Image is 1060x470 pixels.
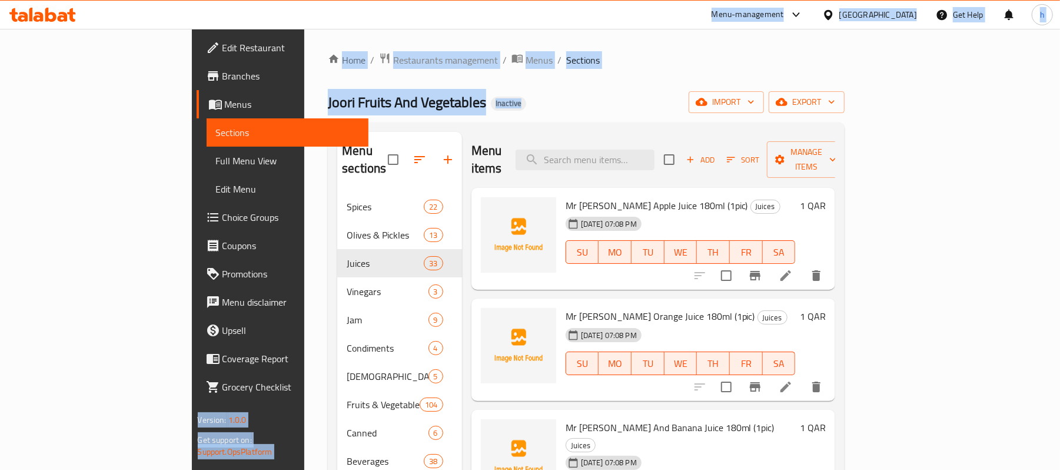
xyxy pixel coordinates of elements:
[424,230,442,241] span: 13
[802,262,830,290] button: delete
[571,355,594,372] span: SU
[337,306,462,334] div: Jam9
[347,313,428,327] span: Jam
[669,244,693,261] span: WE
[197,90,369,118] a: Menus
[222,41,360,55] span: Edit Restaurant
[198,444,273,459] a: Support.OpsPlatform
[197,316,369,345] a: Upsell
[735,355,758,372] span: FR
[516,150,654,170] input: search
[576,457,642,468] span: [DATE] 07:08 PM
[207,147,369,175] a: Full Menu View
[802,373,830,401] button: delete
[702,244,725,261] span: TH
[750,200,780,214] div: Juices
[714,375,739,399] span: Select to update
[198,432,252,448] span: Get support on:
[328,89,486,115] span: Joori Fruits And Vegetables
[347,454,424,468] span: Beverages
[702,355,725,372] span: TH
[741,373,769,401] button: Branch-specific-item
[763,352,796,375] button: SA
[347,341,428,355] span: Condiments
[424,228,443,242] div: items
[800,197,826,214] h6: 1 QAR
[566,307,755,325] span: Mr [PERSON_NAME] Orange Juice 180ml (1pic)
[557,53,561,67] li: /
[603,244,627,261] span: MO
[424,200,443,214] div: items
[491,97,526,111] div: Inactive
[222,69,360,83] span: Branches
[576,219,642,230] span: [DATE] 07:08 PM
[471,142,502,177] h2: Menu items
[429,315,443,326] span: 9
[197,288,369,316] a: Menu disclaimer
[337,334,462,362] div: Condiments4
[599,240,632,264] button: MO
[428,369,443,383] div: items
[730,352,763,375] button: FR
[566,352,599,375] button: SU
[222,380,360,394] span: Grocery Checklist
[800,308,826,325] h6: 1 QAR
[207,175,369,203] a: Edit Menu
[424,258,442,269] span: 33
[778,95,835,110] span: export
[697,240,730,264] button: TH
[636,355,660,372] span: TU
[228,412,247,428] span: 1.0.0
[337,277,462,306] div: Vinegars3
[337,390,462,419] div: Fruits & Vegetables104
[434,145,462,174] button: Add section
[216,125,360,140] span: Sections
[767,141,846,178] button: Manage items
[757,310,787,325] div: Juices
[429,286,443,297] span: 3
[347,256,424,270] span: Juices
[751,200,780,213] span: Juices
[724,151,762,169] button: Sort
[730,240,763,264] button: FR
[689,91,764,113] button: import
[337,249,462,277] div: Juices33
[779,380,793,394] a: Edit menu item
[225,97,360,111] span: Menus
[769,91,845,113] button: export
[337,221,462,249] div: Olives & Pickles13
[428,426,443,440] div: items
[207,118,369,147] a: Sections
[481,308,556,383] img: Mr Juicy Orange Juice 180ml (1pic)
[599,352,632,375] button: MO
[684,153,716,167] span: Add
[197,34,369,62] a: Edit Restaurant
[664,352,697,375] button: WE
[337,193,462,221] div: Spices22
[197,62,369,90] a: Branches
[347,426,428,440] span: Canned
[424,454,443,468] div: items
[566,53,600,67] span: Sections
[222,239,360,253] span: Coupons
[741,262,769,290] button: Branch-specific-item
[347,398,420,412] span: Fruits & Vegetables
[682,151,719,169] button: Add
[776,145,836,174] span: Manage items
[503,53,507,67] li: /
[657,147,682,172] span: Select section
[712,8,784,22] div: Menu-management
[222,295,360,309] span: Menu disclaimer
[379,52,498,68] a: Restaurants management
[381,147,406,172] span: Select all sections
[566,438,596,452] div: Juices
[428,284,443,299] div: items
[197,345,369,373] a: Coverage Report
[779,269,793,283] a: Edit menu item
[632,352,664,375] button: TU
[424,456,442,467] span: 38
[839,8,917,21] div: [GEOGRAPHIC_DATA]
[636,244,660,261] span: TU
